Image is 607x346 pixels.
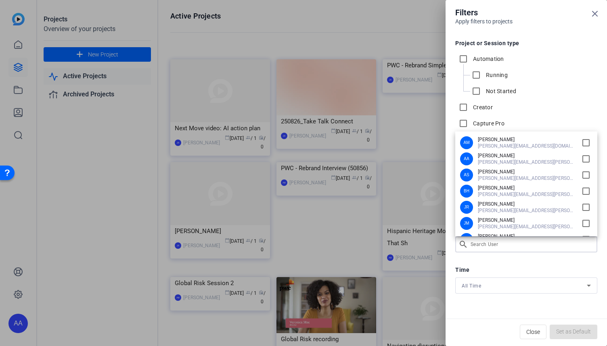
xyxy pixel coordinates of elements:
[460,233,473,246] div: KM
[478,191,575,198] span: [PERSON_NAME][EMAIL_ADDRESS][PERSON_NAME][DOMAIN_NAME]
[478,169,575,175] span: [PERSON_NAME]
[460,185,473,198] div: BH
[478,159,575,165] span: [PERSON_NAME][EMAIL_ADDRESS][PERSON_NAME][DOMAIN_NAME]
[478,136,575,143] span: [PERSON_NAME]
[478,223,575,230] span: [PERSON_NAME][EMAIL_ADDRESS][PERSON_NAME][DOMAIN_NAME]
[478,233,575,240] span: [PERSON_NAME]
[478,143,575,149] span: [PERSON_NAME][EMAIL_ADDRESS][DOMAIN_NAME]
[460,217,473,230] div: JM
[478,185,575,191] span: [PERSON_NAME]
[460,201,473,214] div: JR
[478,207,575,214] span: [PERSON_NAME][EMAIL_ADDRESS][PERSON_NAME][DOMAIN_NAME]
[478,201,575,207] span: [PERSON_NAME]
[460,136,473,149] div: AM
[478,217,575,223] span: [PERSON_NAME]
[478,175,575,181] span: [PERSON_NAME][EMAIL_ADDRESS][PERSON_NAME][DOMAIN_NAME]
[478,152,575,159] span: [PERSON_NAME]
[460,169,473,181] div: AS
[460,152,473,165] div: AA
